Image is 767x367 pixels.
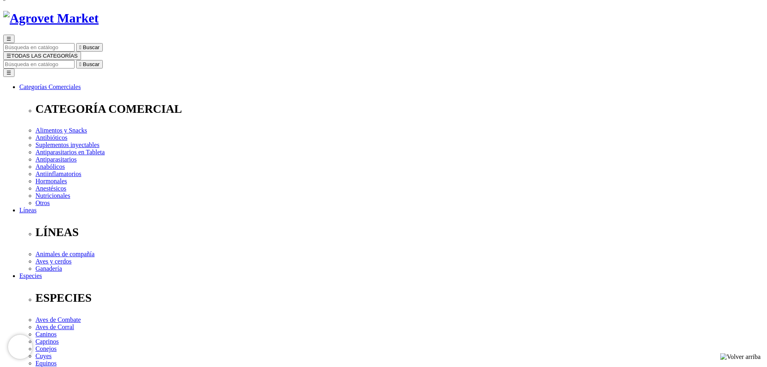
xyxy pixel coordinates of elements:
[35,134,67,141] a: Antibióticos
[35,265,62,272] a: Ganadería
[35,323,74,330] a: Aves de Corral
[35,226,764,239] p: LÍNEAS
[35,163,65,170] a: Anabólicos
[79,61,81,67] i: 
[83,61,100,67] span: Buscar
[6,36,11,42] span: ☰
[35,258,71,265] a: Aves y cerdos
[35,291,764,305] p: ESPECIES
[35,192,70,199] a: Nutricionales
[35,316,81,323] a: Aves de Combate
[3,52,81,60] button: ☰TODAS LAS CATEGORÍAS
[3,35,15,43] button: ☰
[35,331,56,338] a: Caninos
[35,352,52,359] a: Cuyes
[35,251,95,257] a: Animales de compañía
[35,199,50,206] a: Otros
[35,360,56,367] a: Equinos
[83,44,100,50] span: Buscar
[35,178,67,185] a: Hormonales
[76,60,103,68] button:  Buscar
[79,44,81,50] i: 
[35,102,764,116] p: CATEGORÍA COMERCIAL
[3,68,15,77] button: ☰
[19,83,81,90] a: Categorías Comerciales
[76,43,103,52] button:  Buscar
[6,53,11,59] span: ☰
[19,207,37,214] a: Líneas
[35,141,100,148] a: Suplementos inyectables
[35,170,81,177] a: Antiinflamatorios
[3,60,75,68] input: Buscar
[35,149,105,156] a: Antiparasitarios en Tableta
[35,156,77,163] a: Antiparasitarios
[35,345,56,352] a: Conejos
[720,353,761,361] img: Volver arriba
[35,338,59,345] a: Caprinos
[3,43,75,52] input: Buscar
[8,335,32,359] iframe: Brevo live chat
[3,11,99,26] img: Agrovet Market
[19,272,42,279] a: Especies
[35,185,66,192] a: Anestésicos
[35,127,87,134] a: Alimentos y Snacks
